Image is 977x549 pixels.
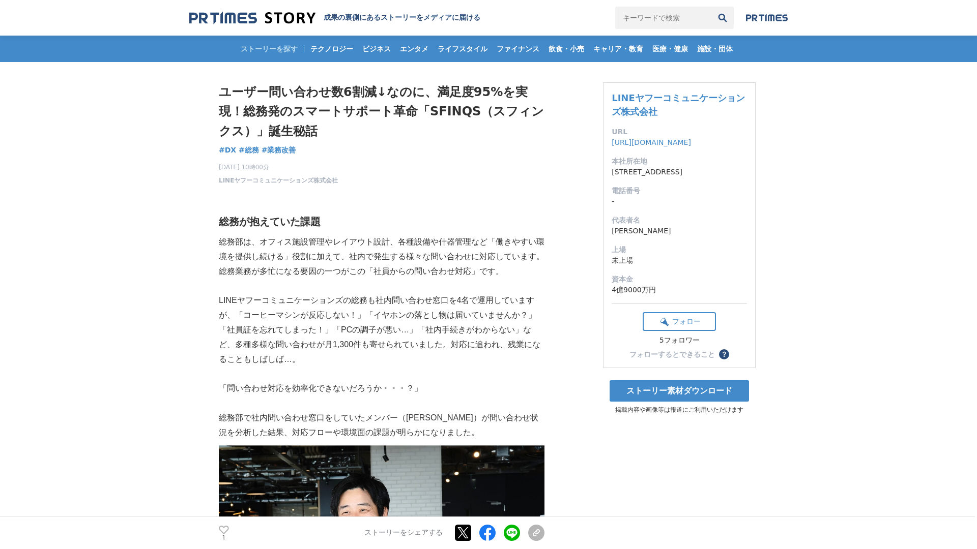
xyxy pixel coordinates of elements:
p: LINEヤフーコミュニケーションズの総務も社内問い合わせ窓口を4名で運用していますが、「コーヒーマシンが反応しない！」「イヤホンの落とし物は届いていませんか？」「社員証を忘れてしまった！」「PC... [219,293,544,367]
a: エンタメ [396,36,433,62]
a: #総務 [239,145,259,156]
dt: 電話番号 [612,186,747,196]
div: フォローするとできること [629,351,715,358]
h1: ユーザー問い合わせ数6割減↓なのに、満足度95%を実現！総務発のスマートサポート革命「SFINQS（スフィンクス）」誕生秘話 [219,82,544,141]
a: ストーリー素材ダウンロード [610,380,749,402]
span: [DATE] 10時00分 [219,163,338,172]
dd: [PERSON_NAME] [612,226,747,236]
span: 施設・団体 [693,44,737,53]
a: キャリア・教育 [589,36,647,62]
a: 医療・健康 [648,36,692,62]
span: 飲食・小売 [544,44,588,53]
div: 5フォロワー [643,336,716,345]
strong: 総務が抱えていた課題 [219,216,321,227]
a: ファイナンス [493,36,543,62]
a: [URL][DOMAIN_NAME] [612,138,691,146]
dt: 本社所在地 [612,156,747,167]
dt: URL [612,127,747,137]
span: ファイナンス [493,44,543,53]
a: ライフスタイル [434,36,492,62]
button: フォロー [643,312,716,331]
a: ビジネス [358,36,395,62]
span: キャリア・教育 [589,44,647,53]
span: 医療・健康 [648,44,692,53]
a: 成果の裏側にあるストーリーをメディアに届ける 成果の裏側にあるストーリーをメディアに届ける [189,11,480,25]
p: 掲載内容や画像等は報道にご利用いただけます [603,406,756,414]
img: 成果の裏側にあるストーリーをメディアに届ける [189,11,315,25]
a: 施設・団体 [693,36,737,62]
dt: 資本金 [612,274,747,285]
p: 総務部は、オフィス施設管理やレイアウト設計、各種設備や什器管理など「働きやすい環境を提供し続ける」役割に加えて、社内で発生する様々な問い合わせに対応しています。 [219,235,544,264]
dd: 4億9000万円 [612,285,747,295]
span: #DX [219,145,236,155]
p: 「問い合わせ対応を効率化できないだろうか・・・？」 [219,381,544,396]
input: キーワードで検索 [615,7,711,29]
p: ストーリーをシェアする [364,529,443,538]
dd: 未上場 [612,255,747,266]
p: 1 [219,535,229,540]
span: テクノロジー [306,44,357,53]
span: #総務 [239,145,259,155]
dd: - [612,196,747,207]
a: LINEヤフーコミュニケーションズ株式会社 [612,93,745,117]
a: LINEヤフーコミュニケーションズ株式会社 [219,176,338,185]
h2: 成果の裏側にあるストーリーをメディアに届ける [324,13,480,22]
a: テクノロジー [306,36,357,62]
p: 総務部で社内問い合わせ窓口をしていたメンバー（[PERSON_NAME]）が問い合わせ状況を分析した結果、対応フローや環境面の課題が明らかになりました。 [219,411,544,440]
img: prtimes [746,14,788,22]
span: ？ [721,351,728,358]
dt: 代表者名 [612,215,747,226]
button: ？ [719,349,729,359]
span: #業務改善 [262,145,296,155]
a: #業務改善 [262,145,296,156]
a: #DX [219,145,236,156]
a: 飲食・小売 [544,36,588,62]
dd: [STREET_ADDRESS] [612,167,747,177]
span: ビジネス [358,44,395,53]
p: 総務業務が多忙になる要因の一つがこの「社員からの問い合わせ対応」です。 [219,264,544,279]
button: 検索 [711,7,734,29]
span: エンタメ [396,44,433,53]
span: ライフスタイル [434,44,492,53]
dt: 上場 [612,245,747,255]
